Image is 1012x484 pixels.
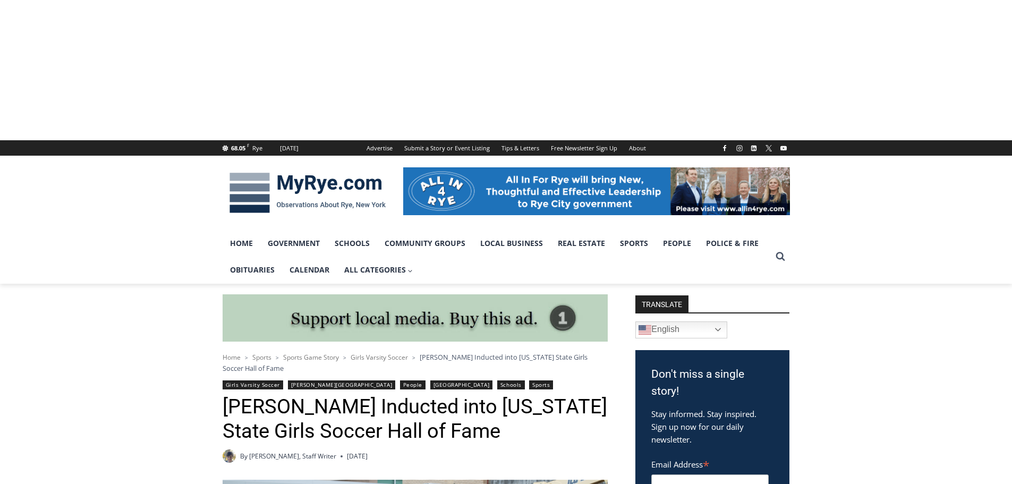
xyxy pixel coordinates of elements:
[252,353,271,362] a: Sports
[473,230,550,257] a: Local Business
[223,230,771,284] nav: Primary Navigation
[260,230,327,257] a: Government
[247,142,249,148] span: F
[223,165,393,220] img: MyRye.com
[777,142,790,155] a: YouTube
[651,366,773,400] h3: Don't miss a single story!
[283,353,339,362] a: Sports Game Story
[545,140,623,156] a: Free Newsletter Sign Up
[699,230,766,257] a: Police & Fire
[347,451,368,461] time: [DATE]
[288,380,396,389] a: [PERSON_NAME][GEOGRAPHIC_DATA]
[550,230,613,257] a: Real Estate
[635,295,688,312] strong: TRANSLATE
[361,140,398,156] a: Advertise
[762,142,775,155] a: X
[377,230,473,257] a: Community Groups
[496,140,545,156] a: Tips & Letters
[223,395,608,443] h1: [PERSON_NAME] Inducted into [US_STATE] State Girls Soccer Hall of Fame
[223,230,260,257] a: Home
[223,257,282,283] a: Obituaries
[223,449,236,463] a: Author image
[245,354,248,361] span: >
[412,354,415,361] span: >
[276,354,279,361] span: >
[344,264,413,276] span: All Categories
[635,321,727,338] a: English
[398,140,496,156] a: Submit a Story or Event Listing
[651,407,773,446] p: Stay informed. Stay inspired. Sign up now for our daily newsletter.
[351,353,408,362] a: Girls Varsity Soccer
[249,452,336,461] a: [PERSON_NAME], Staff Writer
[718,142,731,155] a: Facebook
[223,353,241,362] a: Home
[337,257,421,283] a: All Categories
[223,294,608,342] img: support local media, buy this ad
[623,140,652,156] a: About
[327,230,377,257] a: Schools
[280,143,299,153] div: [DATE]
[529,380,553,389] a: Sports
[343,354,346,361] span: >
[223,380,284,389] a: Girls Varsity Soccer
[403,167,790,215] img: All in for Rye
[282,257,337,283] a: Calendar
[771,247,790,266] button: View Search Form
[223,352,588,372] span: [PERSON_NAME] Inducted into [US_STATE] State Girls Soccer Hall of Fame
[639,324,651,336] img: en
[400,380,426,389] a: People
[656,230,699,257] a: People
[651,454,769,473] label: Email Address
[430,380,493,389] a: [GEOGRAPHIC_DATA]
[223,449,236,463] img: (PHOTO: MyRye.com 2024 Head Intern, Editor and now Staff Writer Charlie Morris. Contributed.)Char...
[497,380,525,389] a: Schools
[223,352,608,373] nav: Breadcrumbs
[361,140,652,156] nav: Secondary Navigation
[240,451,248,461] span: By
[733,142,746,155] a: Instagram
[613,230,656,257] a: Sports
[747,142,760,155] a: Linkedin
[231,144,245,152] span: 68.05
[252,143,262,153] div: Rye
